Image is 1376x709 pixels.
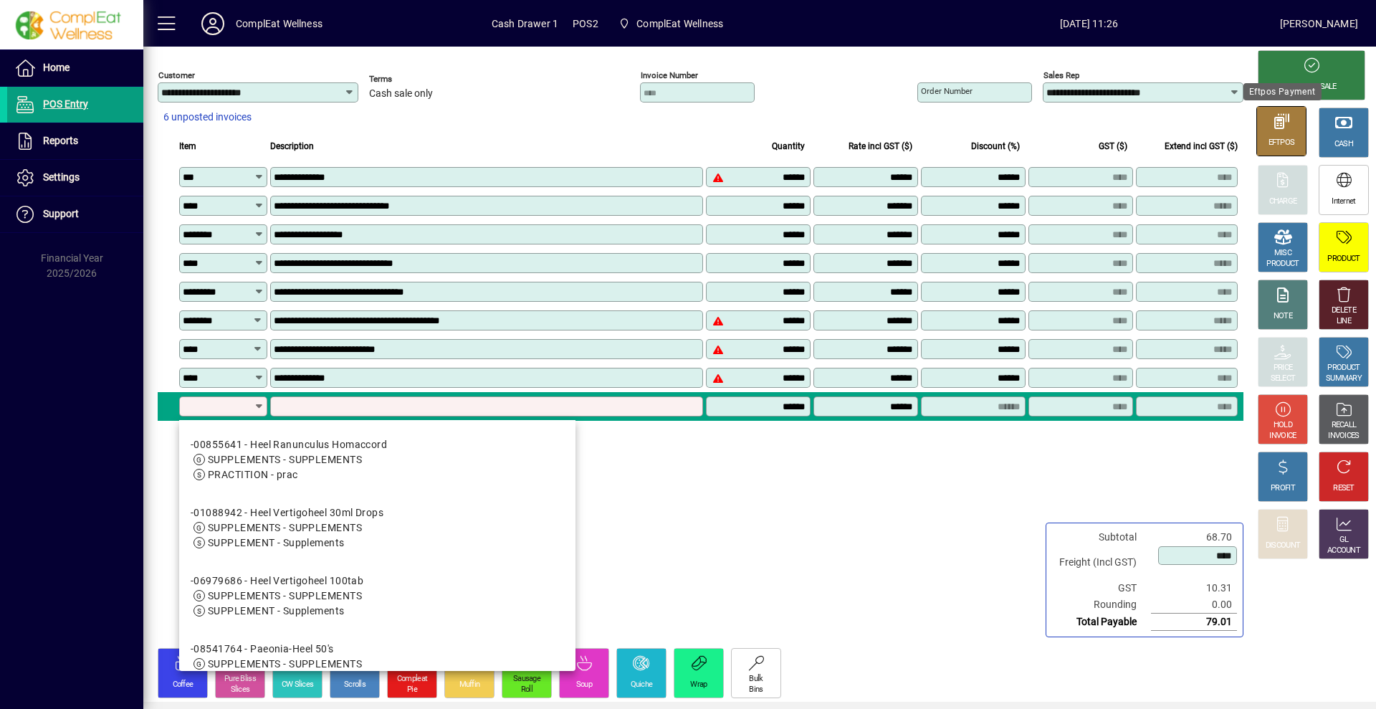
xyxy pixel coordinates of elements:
[224,674,256,685] div: Pure Bliss
[1269,431,1296,442] div: INVOICE
[1274,248,1291,259] div: MISC
[1052,529,1151,546] td: Subtotal
[7,123,143,159] a: Reports
[1333,483,1354,494] div: RESET
[208,469,297,480] span: PRACTITION - prac
[641,70,698,80] mat-label: Invoice number
[1339,535,1349,546] div: GL
[1332,420,1357,431] div: RECALL
[492,12,558,35] span: Cash Drawer 1
[179,562,575,630] mat-option: -06979686 - Heel Vertigoheel 100tab
[179,138,196,154] span: Item
[163,110,252,125] span: 6 unposted invoices
[236,12,322,35] div: ComplEat Wellness
[1271,483,1295,494] div: PROFIT
[208,454,362,465] span: SUPPLEMENTS - SUPPLEMENTS
[749,674,763,685] div: Bulk
[690,680,707,690] div: Wrap
[397,674,427,685] div: Compleat
[369,75,455,84] span: Terms
[208,605,345,617] span: SUPPLEMENT - Supplements
[1327,254,1360,265] div: PRODUCT
[772,138,805,154] span: Quantity
[971,138,1020,154] span: Discount (%)
[191,574,363,589] div: -06979686 - Heel Vertigoheel 100tab
[270,138,314,154] span: Description
[1332,305,1356,316] div: DELETE
[1052,596,1151,614] td: Rounding
[1274,420,1292,431] div: HOLD
[7,196,143,232] a: Support
[513,674,540,685] div: Sausage
[1334,139,1353,150] div: CASH
[369,88,433,100] span: Cash sale only
[1269,196,1297,207] div: CHARGE
[179,630,575,698] mat-option: -08541764 - Paeonia-Heel 50's
[1151,580,1237,596] td: 10.31
[1327,363,1360,373] div: PRODUCT
[43,171,80,183] span: Settings
[1151,614,1237,631] td: 79.01
[636,12,723,35] span: ComplEat Wellness
[43,98,88,110] span: POS Entry
[573,12,598,35] span: POS2
[898,12,1280,35] span: [DATE] 11:26
[43,208,79,219] span: Support
[191,437,387,452] div: -00855641 - Heel Ranunculus Homaccord
[179,494,575,562] mat-option: -01088942 - Heel Vertigoheel 30ml Drops
[7,50,143,86] a: Home
[1151,529,1237,546] td: 68.70
[1327,546,1360,556] div: ACCOUNT
[613,11,729,37] span: ComplEat Wellness
[208,522,362,533] span: SUPPLEMENTS - SUPPLEMENTS
[1337,316,1351,327] div: LINE
[1274,311,1292,322] div: NOTE
[1243,83,1322,100] div: Eftpos Payment
[1151,596,1237,614] td: 0.00
[208,537,345,548] span: SUPPLEMENT - Supplements
[407,685,417,695] div: Pie
[1052,580,1151,596] td: GST
[1332,196,1355,207] div: Internet
[1266,259,1299,270] div: PRODUCT
[344,680,365,690] div: Scrolls
[1165,138,1238,154] span: Extend incl GST ($)
[1280,12,1358,35] div: [PERSON_NAME]
[7,160,143,196] a: Settings
[1043,70,1079,80] mat-label: Sales rep
[282,680,314,690] div: CW Slices
[459,680,480,690] div: Muffin
[521,685,532,695] div: Roll
[173,680,193,690] div: Coffee
[1266,541,1300,551] div: DISCOUNT
[921,86,973,96] mat-label: Order number
[231,685,250,695] div: Slices
[1286,82,1337,92] div: PROCESS SALE
[158,105,257,130] button: 6 unposted invoices
[1326,373,1362,384] div: SUMMARY
[158,70,195,80] mat-label: Customer
[1099,138,1127,154] span: GST ($)
[190,11,236,37] button: Profile
[43,62,70,73] span: Home
[749,685,763,695] div: Bins
[208,658,362,670] span: SUPPLEMENTS - SUPPLEMENTS
[208,590,362,601] span: SUPPLEMENTS - SUPPLEMENTS
[849,138,912,154] span: Rate incl GST ($)
[1052,614,1151,631] td: Total Payable
[191,505,383,520] div: -01088942 - Heel Vertigoheel 30ml Drops
[1271,373,1296,384] div: SELECT
[1052,546,1151,580] td: Freight (Incl GST)
[631,680,653,690] div: Quiche
[1274,363,1293,373] div: PRICE
[179,426,575,494] mat-option: -00855641 - Heel Ranunculus Homaccord
[191,642,362,657] div: -08541764 - Paeonia-Heel 50's
[1328,431,1359,442] div: INVOICES
[43,135,78,146] span: Reports
[576,680,592,690] div: Soup
[1268,138,1295,148] div: EFTPOS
